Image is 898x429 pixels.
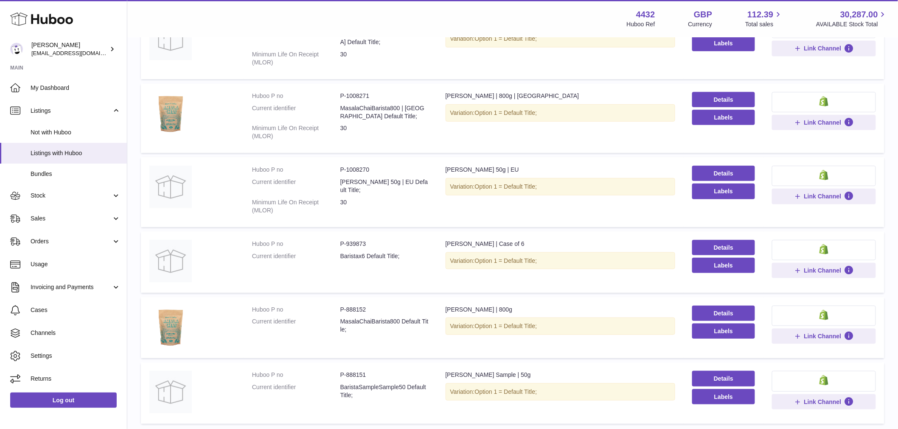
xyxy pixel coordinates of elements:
[340,30,429,46] dd: Baristax6 | [GEOGRAPHIC_DATA] Default Title;
[772,189,876,204] button: Link Channel
[804,332,842,340] span: Link Channel
[31,352,121,360] span: Settings
[819,244,828,254] img: shopify-small.png
[252,371,340,379] dt: Huboo P no
[31,170,121,178] span: Bundles
[446,240,675,248] div: [PERSON_NAME] | Case of 6
[747,9,773,20] span: 112.39
[475,109,537,116] span: Option 1 = Default Title;
[31,283,112,291] span: Invoicing and Payments
[340,240,429,248] dd: P-939873
[446,371,675,379] div: [PERSON_NAME] Sample | 50g
[804,192,842,200] span: Link Channel
[692,240,755,255] a: Details
[636,9,655,20] strong: 4432
[340,92,429,100] dd: P-1008271
[772,394,876,409] button: Link Channel
[819,375,828,385] img: shopify-small.png
[340,104,429,120] dd: MasalaChaiBarista800 | [GEOGRAPHIC_DATA] Default Title;
[340,383,429,399] dd: BaristaSampleSample50 Default Title;
[252,124,340,140] dt: Minimum Life On Receipt (MLOR)
[149,18,192,60] img: Masala Chai Barista | Case of 6 | EU
[692,323,755,339] button: Labels
[340,306,429,314] dd: P-888152
[692,371,755,386] a: Details
[804,119,842,126] span: Link Channel
[31,237,112,245] span: Orders
[816,20,888,28] span: AVAILABLE Stock Total
[340,124,429,140] dd: 30
[252,50,340,67] dt: Minimum Life On Receipt (MLOR)
[446,383,675,401] div: Variation:
[252,252,340,260] dt: Current identifier
[772,41,876,56] button: Link Channel
[252,178,340,194] dt: Current identifier
[688,20,713,28] div: Currency
[745,9,783,28] a: 112.39 Total sales
[772,115,876,130] button: Link Channel
[446,306,675,314] div: [PERSON_NAME] | 800g
[340,166,429,174] dd: P-1008270
[475,35,537,42] span: Option 1 = Default Title;
[475,257,537,264] span: Option 1 = Default Title;
[804,45,842,52] span: Link Channel
[840,9,878,20] span: 30,287.00
[475,388,537,395] span: Option 1 = Default Title;
[819,96,828,106] img: shopify-small.png
[804,398,842,406] span: Link Channel
[692,92,755,107] a: Details
[31,128,121,136] span: Not with Huboo
[772,329,876,344] button: Link Channel
[31,306,121,314] span: Cases
[31,329,121,337] span: Channels
[252,306,340,314] dt: Huboo P no
[252,318,340,334] dt: Current identifier
[340,371,429,379] dd: P-888151
[446,92,675,100] div: [PERSON_NAME] | 800g | [GEOGRAPHIC_DATA]
[31,192,112,200] span: Stock
[692,389,755,404] button: Labels
[149,166,192,208] img: Masala Chai Barista 50g | EU
[252,30,340,46] dt: Current identifier
[816,9,888,28] a: 30,287.00 AVAILABLE Stock Total
[745,20,783,28] span: Total sales
[475,323,537,329] span: Option 1 = Default Title;
[149,306,192,348] img: Masala Chai Barista | 800g
[252,240,340,248] dt: Huboo P no
[446,318,675,335] div: Variation:
[10,393,117,408] a: Log out
[252,383,340,399] dt: Current identifier
[31,41,108,57] div: [PERSON_NAME]
[252,198,340,214] dt: Minimum Life On Receipt (MLOR)
[31,50,125,56] span: [EMAIL_ADDRESS][DOMAIN_NAME]
[31,260,121,268] span: Usage
[149,92,192,134] img: Masala Chai Barista | 800g | EU
[340,178,429,194] dd: [PERSON_NAME] 50g | EU Default Title;
[475,183,537,190] span: Option 1 = Default Title;
[692,110,755,125] button: Labels
[149,371,192,413] img: Masala Chai Barista Sample | 50g
[692,184,755,199] button: Labels
[340,50,429,67] dd: 30
[31,149,121,157] span: Listings with Huboo
[772,263,876,278] button: Link Channel
[252,92,340,100] dt: Huboo P no
[627,20,655,28] div: Huboo Ref
[340,318,429,334] dd: MasalaChaiBarista800 Default Title;
[340,198,429,214] dd: 30
[31,84,121,92] span: My Dashboard
[694,9,712,20] strong: GBP
[692,166,755,181] a: Details
[446,166,675,174] div: [PERSON_NAME] 50g | EU
[446,252,675,270] div: Variation:
[252,166,340,174] dt: Huboo P no
[692,258,755,273] button: Labels
[819,310,828,320] img: shopify-small.png
[804,267,842,274] span: Link Channel
[446,104,675,122] div: Variation:
[819,170,828,180] img: shopify-small.png
[31,375,121,383] span: Returns
[252,104,340,120] dt: Current identifier
[149,240,192,282] img: Masala Chai Barista | Case of 6
[446,30,675,47] div: Variation:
